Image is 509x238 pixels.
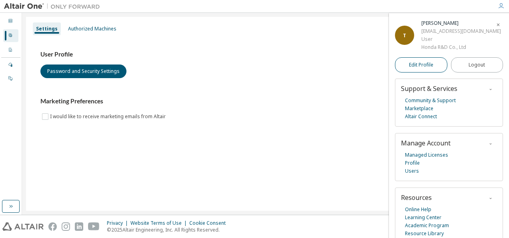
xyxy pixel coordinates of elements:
div: Cookie Consent [189,220,230,226]
a: Profile [405,159,420,167]
img: instagram.svg [62,222,70,231]
div: User [421,35,501,43]
img: linkedin.svg [75,222,83,231]
label: I would like to receive marketing emails from Altair [50,112,167,121]
a: Resource Library [405,230,444,238]
div: Privacy [107,220,130,226]
a: Community & Support [405,97,456,105]
div: [EMAIL_ADDRESS][DOMAIN_NAME] [421,27,501,35]
span: Resources [401,193,432,202]
div: Managed [3,58,18,71]
img: youtube.svg [88,222,100,231]
a: Users [405,167,419,175]
img: altair_logo.svg [2,222,44,231]
h3: Marketing Preferences [40,97,491,105]
a: Academic Program [405,222,449,230]
button: Password and Security Settings [40,65,126,78]
span: Logout [469,61,485,69]
div: On Prem [3,72,18,85]
h3: User Profile [40,50,491,58]
a: Online Help [405,206,431,214]
a: Managed Licenses [405,151,448,159]
div: Settings [36,26,58,32]
div: User Profile [3,29,18,42]
div: Honda R&D Co., Ltd [421,43,501,51]
button: Logout [451,57,503,73]
div: Tomohiro Nakano [421,19,501,27]
div: Authorized Machines [68,26,116,32]
a: Learning Center [405,214,441,222]
span: Edit Profile [409,62,433,68]
div: Website Terms of Use [130,220,189,226]
div: Company Profile [3,44,18,56]
a: Altair Connect [405,113,437,121]
span: Manage Account [401,139,451,147]
img: Altair One [4,2,104,10]
a: Marketplace [405,105,433,113]
img: facebook.svg [48,222,57,231]
span: Support & Services [401,84,457,93]
div: Dashboard [3,15,18,28]
a: Edit Profile [395,57,447,73]
span: T [403,32,406,39]
p: © 2025 Altair Engineering, Inc. All Rights Reserved. [107,226,230,233]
